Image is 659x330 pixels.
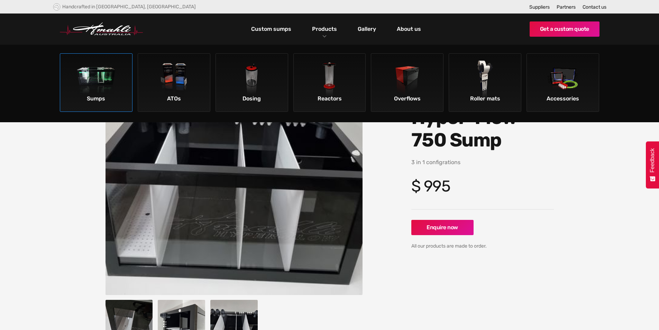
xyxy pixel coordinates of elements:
[60,23,143,36] img: Hmahli Australia Logo
[388,61,427,100] img: Overflows
[140,93,208,105] div: ATOs
[218,93,286,105] div: Dosing
[293,53,366,112] a: ReactorsReactors
[371,53,443,112] a: OverflowsOverflows
[356,23,378,35] a: Gallery
[249,23,293,35] a: Custom sumps
[543,61,583,100] img: Accessories
[106,89,363,295] a: open lightbox
[649,148,656,172] span: Feedback
[310,24,339,34] a: Products
[530,21,599,37] a: Get a custom quote
[451,93,519,105] div: Roller mats
[557,4,576,10] a: Partners
[411,242,554,250] div: All our products are made to order.
[527,53,599,112] a: AccessoriesAccessories
[62,93,130,105] div: Sumps
[411,158,554,167] p: 3 in 1 configrations
[373,93,441,105] div: Overflows
[411,220,474,235] a: Enquire now
[310,61,349,100] img: Reactors
[138,53,210,112] a: ATOsATOs
[154,61,193,100] img: ATOs
[60,23,143,36] a: home
[295,93,364,105] div: Reactors
[411,106,554,151] h1: Hyper-Flow 750 Sump
[583,4,606,10] a: Contact us
[529,93,597,105] div: Accessories
[646,141,659,188] button: Feedback - Show survey
[106,89,363,295] img: Hyper-Flow 750 Sump
[529,4,550,10] a: Suppliers
[232,61,271,100] img: Dosing
[60,53,132,112] a: SumpsSumps
[77,61,116,100] img: Sumps
[216,53,288,112] a: DosingDosing
[62,4,196,10] div: Handcrafted in [GEOGRAPHIC_DATA], [GEOGRAPHIC_DATA]
[411,177,554,195] h4: $ 995
[395,23,423,35] a: About us
[449,53,521,112] a: Roller matsRoller mats
[466,61,505,100] img: Roller mats
[53,45,606,122] nav: Products
[307,14,342,45] div: Products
